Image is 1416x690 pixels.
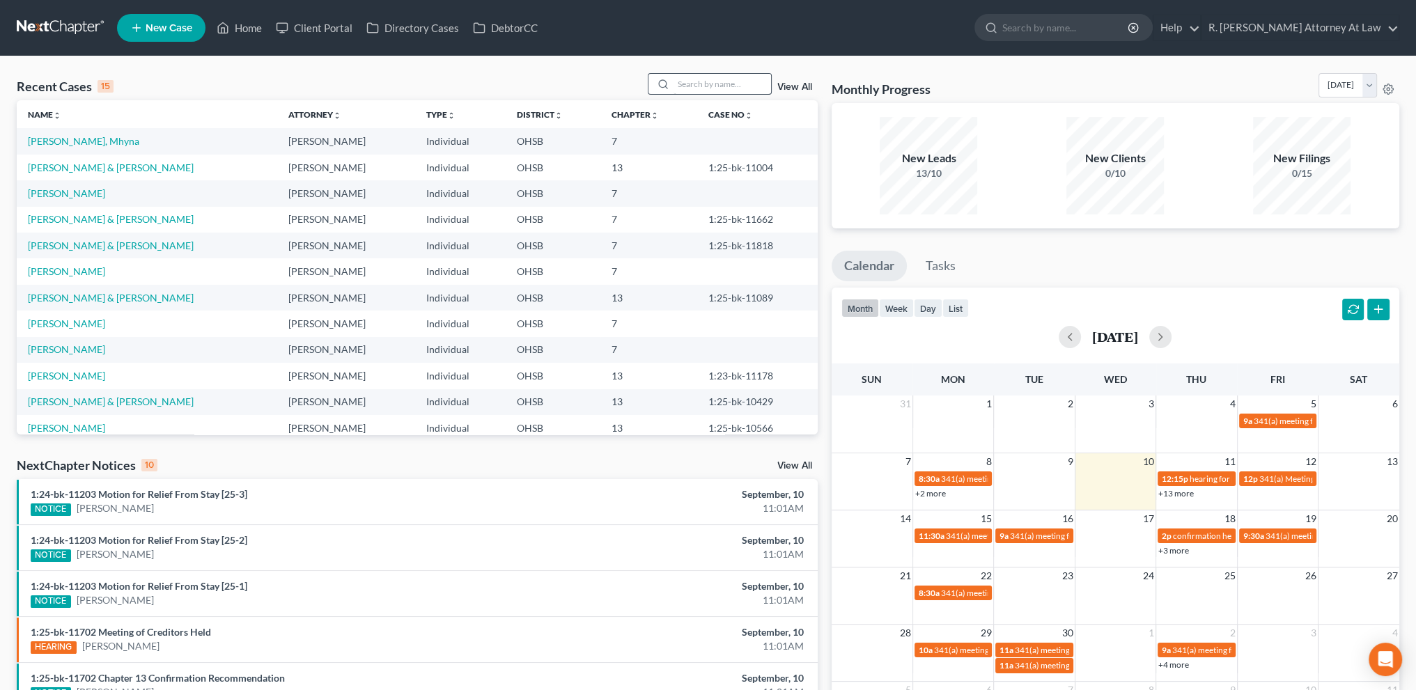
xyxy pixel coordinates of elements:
[1147,625,1156,641] span: 1
[942,299,969,317] button: list
[600,180,697,206] td: 7
[28,343,105,355] a: [PERSON_NAME]
[146,23,192,33] span: New Case
[517,109,563,120] a: Districtunfold_more
[880,166,977,180] div: 13/10
[415,285,506,311] td: Individual
[1066,395,1075,412] span: 2
[269,15,359,40] a: Client Portal
[697,233,817,258] td: 1:25-bk-11818
[744,111,752,120] i: unfold_more
[277,207,415,233] td: [PERSON_NAME]
[914,299,942,317] button: day
[555,639,804,653] div: 11:01AM
[506,155,600,180] td: OHSB
[210,15,269,40] a: Home
[600,207,697,233] td: 7
[415,337,506,363] td: Individual
[277,311,415,336] td: [PERSON_NAME]
[506,311,600,336] td: OHSB
[651,111,659,120] i: unfold_more
[880,150,977,166] div: New Leads
[1259,473,1394,484] span: 341(a) Meeting for [PERSON_NAME]
[1158,545,1189,556] a: +3 more
[1173,531,1330,541] span: confirmation hearing for [PERSON_NAME]
[555,593,804,607] div: 11:01AM
[862,373,882,385] span: Sun
[898,510,912,527] span: 14
[506,285,600,311] td: OHSB
[506,258,600,284] td: OHSB
[1066,150,1164,166] div: New Clients
[506,233,600,258] td: OHSB
[28,187,105,199] a: [PERSON_NAME]
[277,128,415,154] td: [PERSON_NAME]
[1304,567,1318,584] span: 26
[415,180,506,206] td: Individual
[1229,625,1237,641] span: 2
[1158,659,1189,670] a: +4 more
[277,337,415,363] td: [PERSON_NAME]
[600,363,697,389] td: 13
[1061,625,1075,641] span: 30
[697,389,817,415] td: 1:25-bk-10429
[600,128,697,154] td: 7
[277,285,415,311] td: [PERSON_NAME]
[28,135,139,147] a: [PERSON_NAME], Mhyna
[1147,395,1156,412] span: 3
[98,80,114,93] div: 15
[277,180,415,206] td: [PERSON_NAME]
[506,180,600,206] td: OHSB
[1061,567,1075,584] span: 23
[999,531,1009,541] span: 9a
[600,258,697,284] td: 7
[31,595,71,608] div: NOTICE
[1243,531,1264,541] span: 9:30a
[999,645,1013,655] span: 11a
[985,395,993,412] span: 1
[506,337,600,363] td: OHSB
[612,109,659,120] a: Chapterunfold_more
[554,111,563,120] i: unfold_more
[415,311,506,336] td: Individual
[1015,645,1149,655] span: 341(a) meeting for [PERSON_NAME]
[600,311,697,336] td: 7
[31,672,285,684] a: 1:25-bk-11702 Chapter 13 Confirmation Recommendation
[999,660,1013,671] span: 11a
[832,81,931,97] h3: Monthly Progress
[1010,531,1144,541] span: 341(a) meeting for [PERSON_NAME]
[600,389,697,415] td: 13
[1385,510,1399,527] span: 20
[941,473,1075,484] span: 341(a) meeting for [PERSON_NAME]
[1253,166,1351,180] div: 0/15
[1229,395,1237,412] span: 4
[1223,453,1237,470] span: 11
[697,363,817,389] td: 1:23-bk-11178
[17,78,114,95] div: Recent Cases
[466,15,545,40] a: DebtorCC
[77,501,154,515] a: [PERSON_NAME]
[426,109,456,120] a: Typeunfold_more
[1066,453,1075,470] span: 9
[506,363,600,389] td: OHSB
[904,453,912,470] span: 7
[1061,510,1075,527] span: 16
[600,233,697,258] td: 7
[1391,395,1399,412] span: 6
[77,593,154,607] a: [PERSON_NAME]
[1025,373,1043,385] span: Tue
[31,626,211,638] a: 1:25-bk-11702 Meeting of Creditors Held
[1270,373,1285,385] span: Fri
[1162,473,1188,484] span: 12:15p
[832,251,907,281] a: Calendar
[82,639,160,653] a: [PERSON_NAME]
[415,128,506,154] td: Individual
[415,233,506,258] td: Individual
[28,240,194,251] a: [PERSON_NAME] & [PERSON_NAME]
[1153,15,1200,40] a: Help
[915,488,946,499] a: +2 more
[1015,660,1149,671] span: 341(a) meeting for [PERSON_NAME]
[1243,416,1252,426] span: 9a
[979,510,993,527] span: 15
[277,155,415,180] td: [PERSON_NAME]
